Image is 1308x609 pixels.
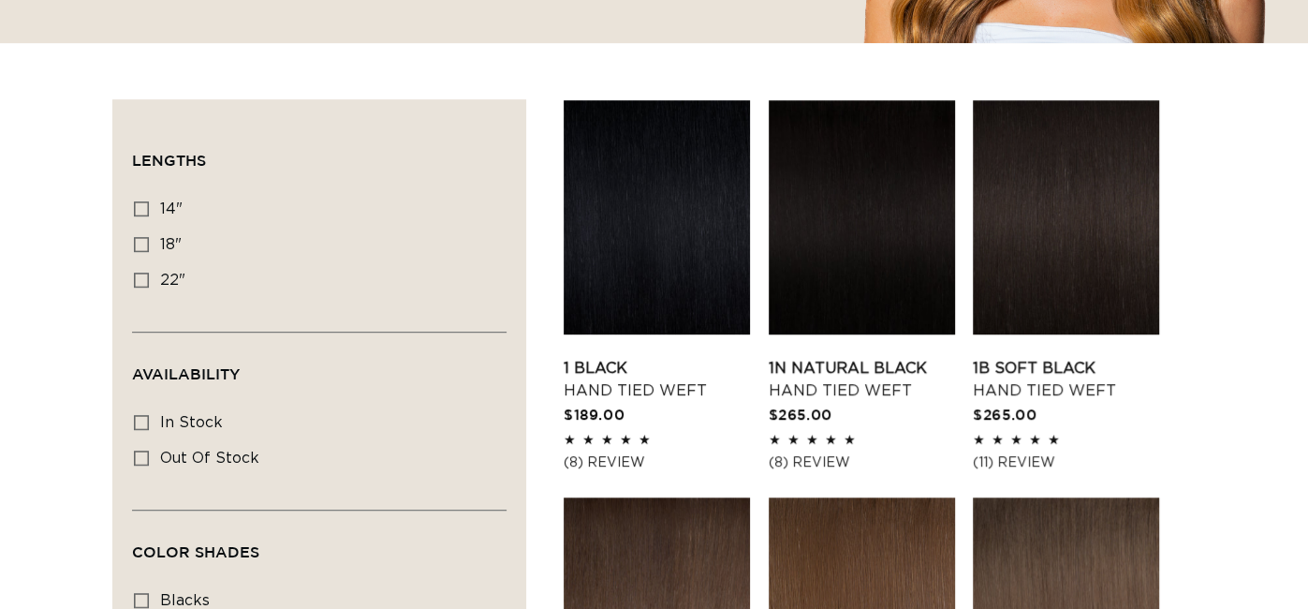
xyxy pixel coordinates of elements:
[132,119,507,186] summary: Lengths (0 selected)
[160,273,185,288] span: 22"
[160,201,183,216] span: 14"
[564,357,750,402] a: 1 Black Hand Tied Weft
[132,511,507,578] summary: Color Shades (0 selected)
[160,593,210,608] span: blacks
[132,543,259,560] span: Color Shades
[132,365,240,382] span: Availability
[132,333,507,400] summary: Availability (0 selected)
[160,237,182,252] span: 18"
[160,415,223,430] span: In stock
[769,357,955,402] a: 1N Natural Black Hand Tied Weft
[973,357,1159,402] a: 1B Soft Black Hand Tied Weft
[132,152,206,169] span: Lengths
[160,451,259,466] span: Out of stock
